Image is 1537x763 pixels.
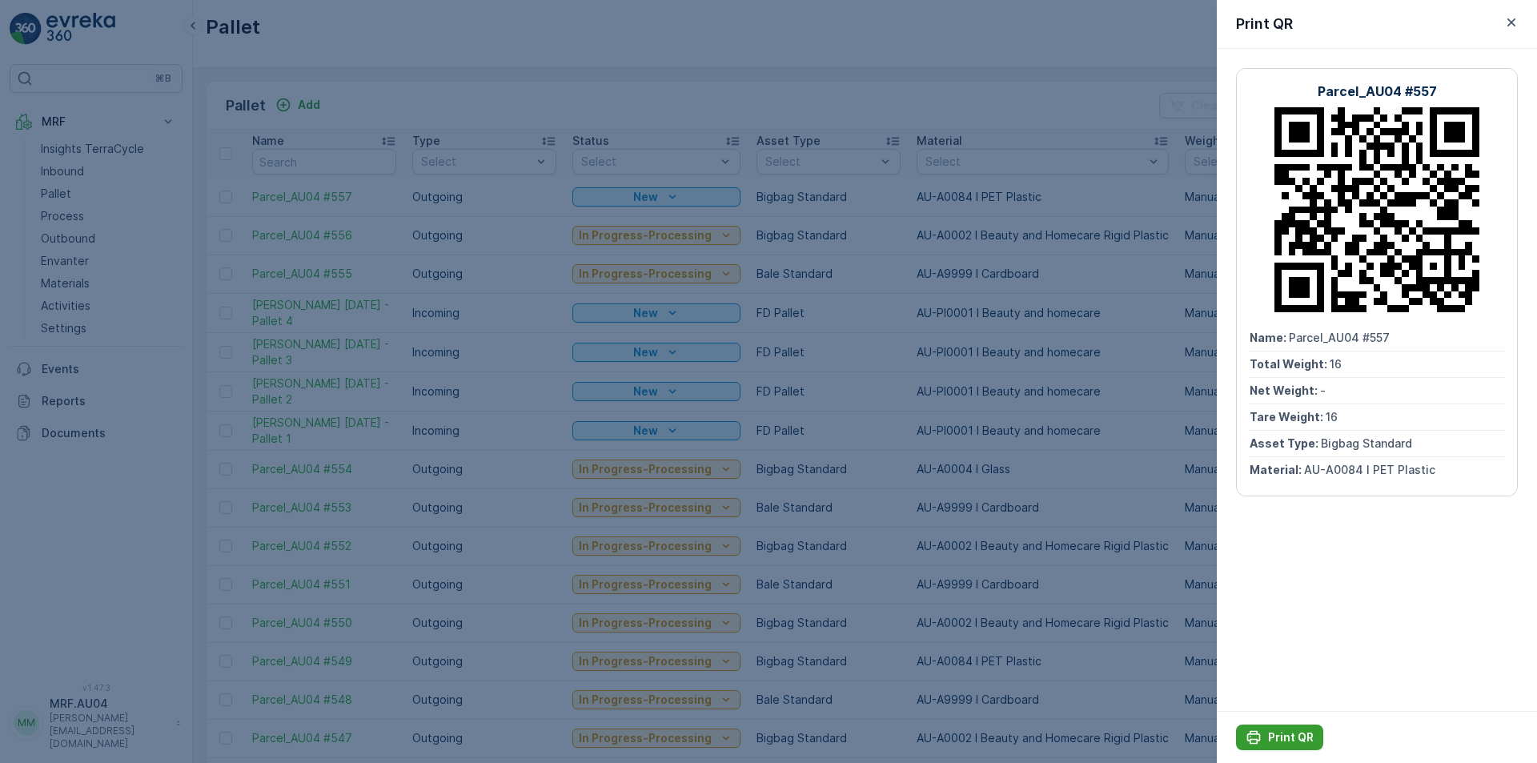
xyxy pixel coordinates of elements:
[85,368,162,382] span: Bale Standard
[14,289,94,303] span: Total Weight :
[1330,357,1342,371] span: 16
[1236,13,1293,35] p: Print QR
[53,263,153,276] span: Parcel_AU04 #555
[94,289,119,303] span: 60.4
[14,368,85,382] span: Asset Type :
[90,342,115,355] span: 60.4
[14,697,53,711] span: Name :
[1250,331,1289,344] span: Name :
[1304,463,1435,476] span: AU-A0084 I PET Plastic
[14,395,68,408] span: Material :
[1321,436,1412,450] span: Bigbag Standard
[1250,357,1330,371] span: Total Weight :
[14,315,84,329] span: Net Weight :
[1318,82,1437,101] p: Parcel_AU04 #557
[1250,384,1320,397] span: Net Weight :
[1326,410,1338,424] span: 16
[14,724,94,737] span: Total Weight :
[1289,331,1390,344] span: Parcel_AU04 #557
[1250,410,1326,424] span: Tare Weight :
[1236,725,1323,750] button: Print QR
[707,448,827,468] p: Parcel_AU04 #556
[1250,463,1304,476] span: Material :
[14,263,53,276] span: Name :
[94,724,106,737] span: 16
[14,342,90,355] span: Tare Weight :
[84,315,90,329] span: -
[1268,729,1314,745] p: Print QR
[53,697,154,711] span: Parcel_AU04 #556
[1320,384,1326,397] span: -
[1250,436,1321,450] span: Asset Type :
[708,14,827,33] p: Parcel_AU04 #555
[68,395,194,408] span: AU-A9999 I Cardboard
